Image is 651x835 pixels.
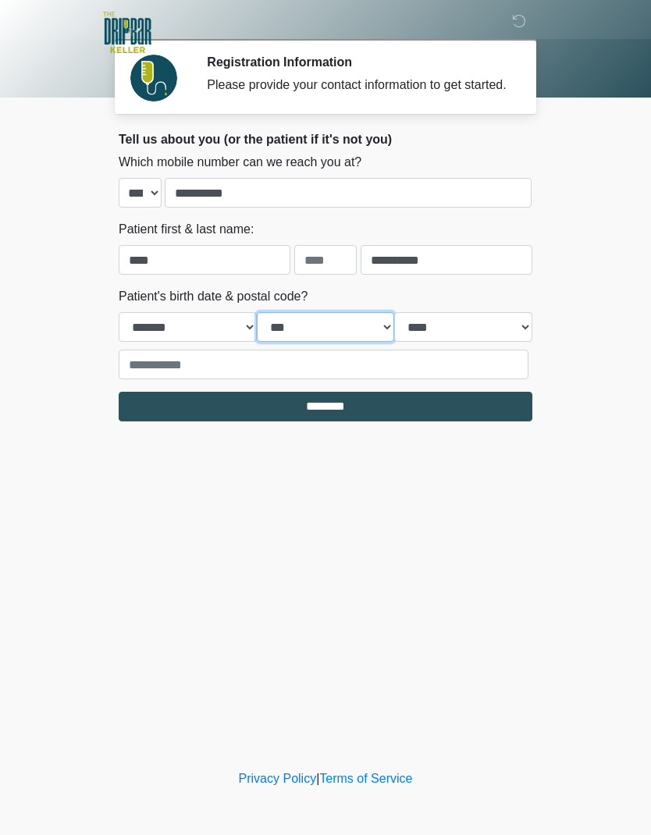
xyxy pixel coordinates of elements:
[207,76,509,94] div: Please provide your contact information to get started.
[119,287,308,306] label: Patient's birth date & postal code?
[119,132,532,147] h2: Tell us about you (or the patient if it's not you)
[319,772,412,785] a: Terms of Service
[130,55,177,101] img: Agent Avatar
[239,772,317,785] a: Privacy Policy
[103,12,151,53] img: The DRIPBaR - Keller Logo
[119,153,361,172] label: Which mobile number can we reach you at?
[119,220,254,239] label: Patient first & last name:
[316,772,319,785] a: |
